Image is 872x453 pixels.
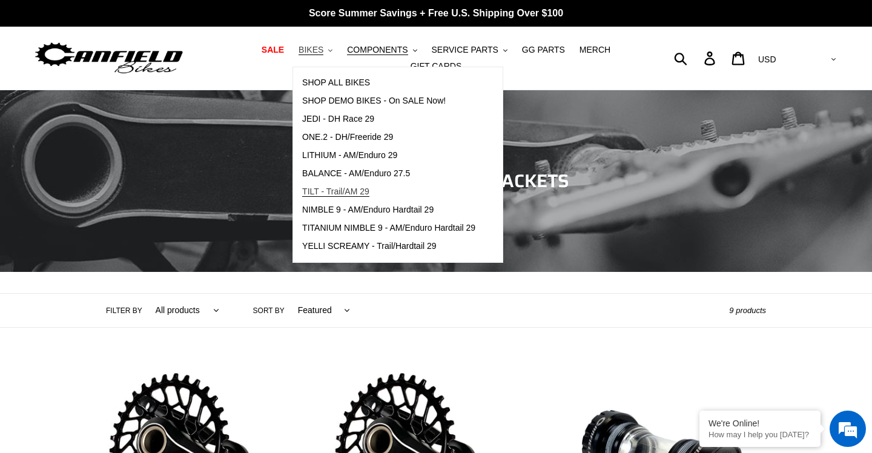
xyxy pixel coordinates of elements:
button: SERVICE PARTS [425,42,513,58]
label: Filter by [106,305,142,316]
span: GIFT CARDS [411,61,462,71]
span: BIKES [299,45,323,55]
span: GG PARTS [522,45,565,55]
span: MERCH [580,45,610,55]
div: We're Online! [708,418,811,428]
button: COMPONENTS [341,42,423,58]
button: BIKES [292,42,339,58]
span: BALANCE - AM/Enduro 27.5 [302,168,410,179]
a: YELLI SCREAMY - Trail/Hardtail 29 [293,237,484,256]
a: GIFT CARDS [405,58,468,74]
a: SALE [256,42,290,58]
label: Sort by [253,305,285,316]
a: LITHIUM - AM/Enduro 29 [293,147,484,165]
span: SALE [262,45,284,55]
p: How may I help you today? [708,430,811,439]
span: SERVICE PARTS [431,45,498,55]
input: Search [681,45,712,71]
img: Canfield Bikes [33,39,185,78]
a: NIMBLE 9 - AM/Enduro Hardtail 29 [293,201,484,219]
a: JEDI - DH Race 29 [293,110,484,128]
a: BALANCE - AM/Enduro 27.5 [293,165,484,183]
a: SHOP DEMO BIKES - On SALE Now! [293,92,484,110]
span: ONE.2 - DH/Freeride 29 [302,132,393,142]
span: LITHIUM - AM/Enduro 29 [302,150,397,160]
span: JEDI - DH Race 29 [302,114,374,124]
span: TITANIUM NIMBLE 9 - AM/Enduro Hardtail 29 [302,223,475,233]
span: COMPONENTS [347,45,408,55]
span: SHOP DEMO BIKES - On SALE Now! [302,96,446,106]
a: GG PARTS [516,42,571,58]
span: SHOP ALL BIKES [302,78,370,88]
a: TITANIUM NIMBLE 9 - AM/Enduro Hardtail 29 [293,219,484,237]
span: NIMBLE 9 - AM/Enduro Hardtail 29 [302,205,434,215]
a: MERCH [573,42,616,58]
span: 9 products [729,306,766,315]
a: SHOP ALL BIKES [293,74,484,92]
span: YELLI SCREAMY - Trail/Hardtail 29 [302,241,437,251]
a: ONE.2 - DH/Freeride 29 [293,128,484,147]
a: TILT - Trail/AM 29 [293,183,484,201]
span: TILT - Trail/AM 29 [302,187,369,197]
